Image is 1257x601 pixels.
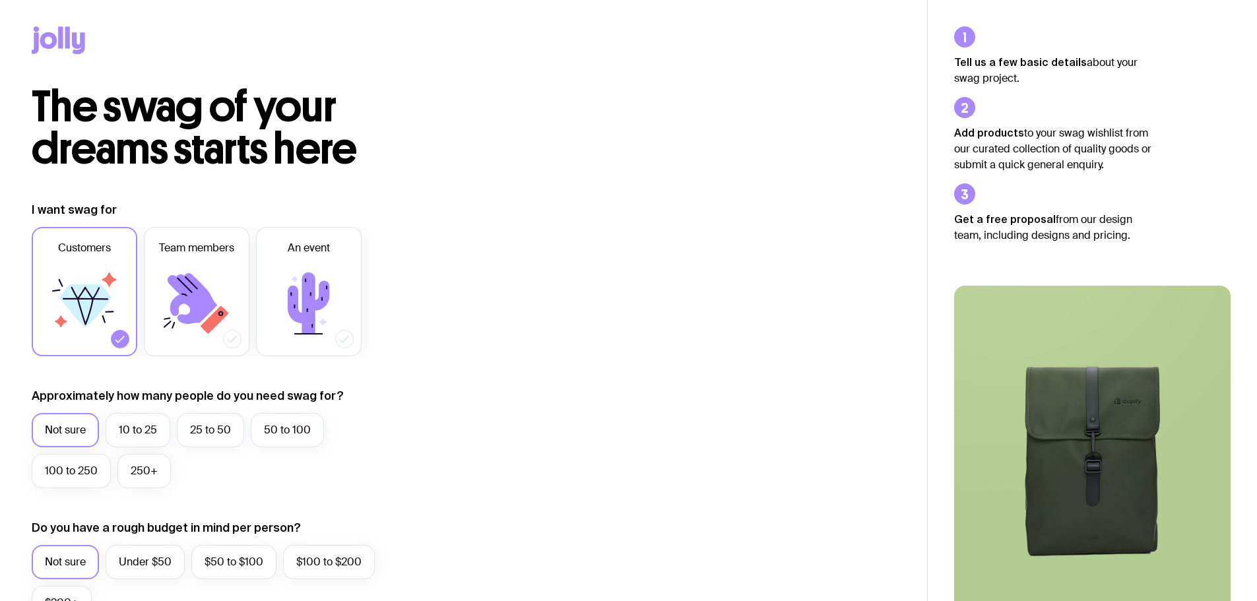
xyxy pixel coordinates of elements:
[283,545,375,579] label: $100 to $200
[32,545,99,579] label: Not sure
[32,454,111,488] label: 100 to 250
[106,545,185,579] label: Under $50
[58,240,111,256] span: Customers
[32,520,301,536] label: Do you have a rough budget in mind per person?
[159,240,234,256] span: Team members
[954,125,1152,173] p: to your swag wishlist from our curated collection of quality goods or submit a quick general enqu...
[954,54,1152,86] p: about your swag project.
[954,213,1056,225] strong: Get a free proposal
[32,80,357,175] span: The swag of your dreams starts here
[32,202,117,218] label: I want swag for
[32,413,99,447] label: Not sure
[177,413,244,447] label: 25 to 50
[106,413,170,447] label: 10 to 25
[288,240,330,256] span: An event
[954,127,1024,139] strong: Add products
[954,211,1152,243] p: from our design team, including designs and pricing.
[191,545,276,579] label: $50 to $100
[954,56,1087,68] strong: Tell us a few basic details
[251,413,324,447] label: 50 to 100
[32,388,344,404] label: Approximately how many people do you need swag for?
[117,454,171,488] label: 250+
